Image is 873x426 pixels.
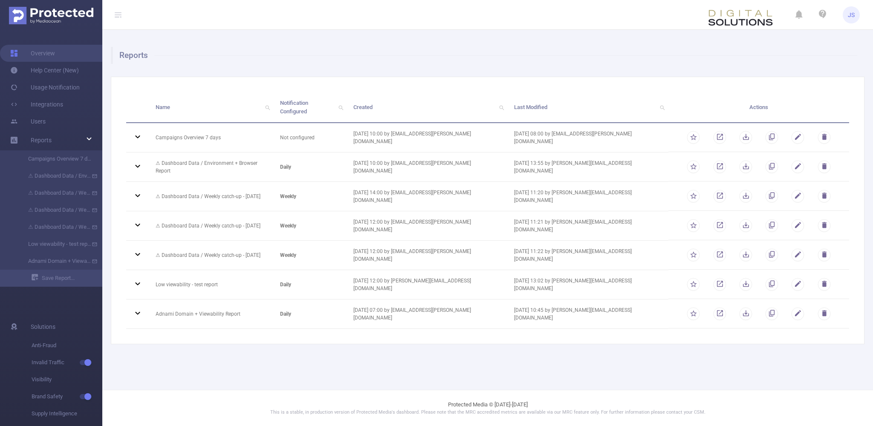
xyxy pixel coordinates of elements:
[10,62,79,79] a: Help Center (New)
[32,405,102,422] span: Supply Intelligence
[347,241,508,270] td: [DATE] 12:00 by [EMAIL_ADDRESS][PERSON_NAME][DOMAIN_NAME]
[32,354,102,371] span: Invalid Traffic
[280,100,308,115] span: Notification Configured
[149,241,274,270] td: ⚠ Dashboard Data / Weekly catch-up - [DATE]
[17,253,92,270] a: Adnami Domain + Viewability Report
[848,6,855,23] span: JS
[31,137,52,144] span: Reports
[335,92,347,122] i: icon: search
[149,299,274,329] td: Adnami Domain + Viewability Report
[10,96,63,113] a: Integrations
[32,337,102,354] span: Anti-Fraud
[156,104,170,110] span: Name
[149,153,274,182] td: ⚠ Dashboard Data / Environment + Browser Report
[749,104,768,110] span: Actions
[274,123,347,153] td: Not configured
[508,241,668,270] td: [DATE] 11:22 by [PERSON_NAME][EMAIL_ADDRESS][DOMAIN_NAME]
[347,211,508,241] td: [DATE] 12:00 by [EMAIL_ADDRESS][PERSON_NAME][DOMAIN_NAME]
[102,390,873,426] footer: Protected Media © [DATE]-[DATE]
[496,92,508,122] i: icon: search
[149,123,274,153] td: Campaigns Overview 7 days
[17,167,92,184] a: ⚠ Dashboard Data / Environment + Browser Report
[149,211,274,241] td: ⚠ Dashboard Data / Weekly catch-up - [DATE]
[656,92,668,122] i: icon: search
[347,153,508,182] td: [DATE] 10:00 by [EMAIL_ADDRESS][PERSON_NAME][DOMAIN_NAME]
[10,113,46,130] a: Users
[508,123,668,153] td: [DATE] 08:00 by [EMAIL_ADDRESS][PERSON_NAME][DOMAIN_NAME]
[514,104,547,110] span: Last Modified
[9,7,93,24] img: Protected Media
[508,153,668,182] td: [DATE] 13:55 by [PERSON_NAME][EMAIL_ADDRESS][DOMAIN_NAME]
[347,270,508,299] td: [DATE] 12:00 by [PERSON_NAME][EMAIL_ADDRESS][DOMAIN_NAME]
[17,150,92,167] a: Campaigns Overview 7 days
[280,311,291,317] b: daily
[17,236,92,253] a: Low viewability - test report
[347,182,508,211] td: [DATE] 14:00 by [EMAIL_ADDRESS][PERSON_NAME][DOMAIN_NAME]
[17,219,92,236] a: ⚠ Dashboard Data / Weekly catch-up - [DATE]
[508,182,668,211] td: [DATE] 11:20 by [PERSON_NAME][EMAIL_ADDRESS][DOMAIN_NAME]
[10,79,80,96] a: Usage Notification
[280,252,296,258] b: weekly
[508,299,668,329] td: [DATE] 10:45 by [PERSON_NAME][EMAIL_ADDRESS][DOMAIN_NAME]
[262,92,274,122] i: icon: search
[32,270,102,287] a: Save Report...
[31,132,52,149] a: Reports
[31,318,55,335] span: Solutions
[17,184,92,201] a: ⚠ Dashboard Data / Weekly catch-up - [DATE]
[347,299,508,329] td: [DATE] 07:00 by [EMAIL_ADDRESS][PERSON_NAME][DOMAIN_NAME]
[508,270,668,299] td: [DATE] 13:02 by [PERSON_NAME][EMAIL_ADDRESS][DOMAIN_NAME]
[124,409,852,416] p: This is a stable, in production version of Protected Media's dashboard. Please note that the MRC ...
[149,270,274,299] td: Low viewability - test report
[17,201,92,219] a: ⚠ Dashboard Data / Weekly catch-up - [DATE]
[353,104,373,110] span: Created
[280,193,296,199] b: weekly
[280,282,291,288] b: daily
[32,388,102,405] span: Brand Safety
[111,47,857,64] h1: Reports
[280,164,291,170] b: daily
[347,123,508,153] td: [DATE] 10:00 by [EMAIL_ADDRESS][PERSON_NAME][DOMAIN_NAME]
[149,182,274,211] td: ⚠ Dashboard Data / Weekly catch-up - [DATE]
[10,45,55,62] a: Overview
[508,211,668,241] td: [DATE] 11:21 by [PERSON_NAME][EMAIL_ADDRESS][DOMAIN_NAME]
[280,223,296,229] b: weekly
[32,371,102,388] span: Visibility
